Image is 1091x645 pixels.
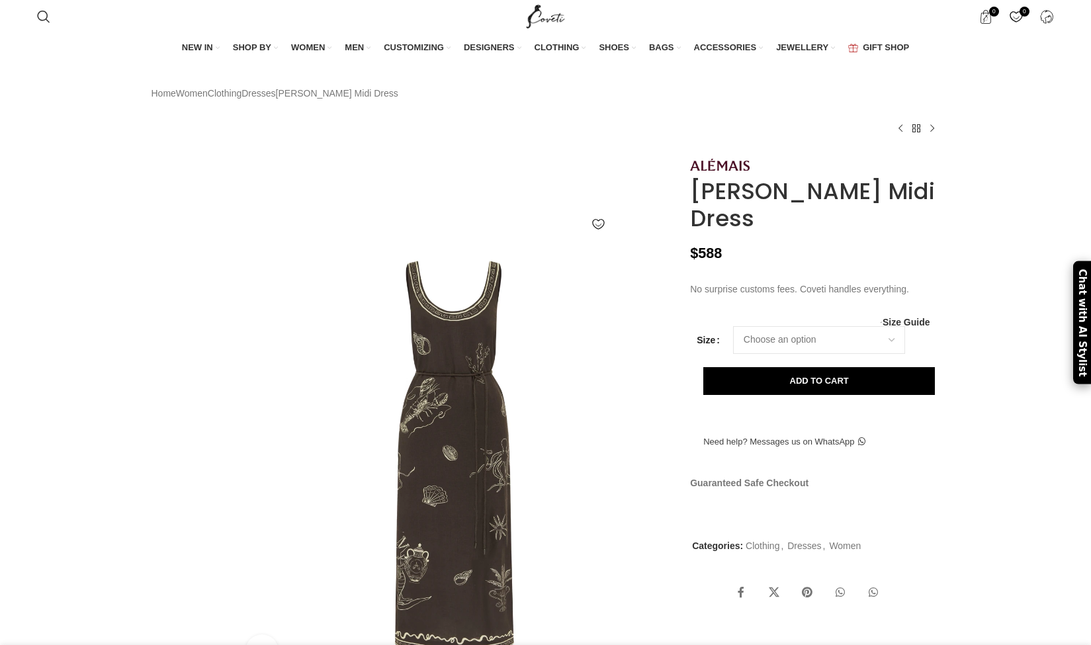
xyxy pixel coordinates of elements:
[776,42,828,54] span: JEWELLERY
[233,42,271,54] span: SHOP BY
[690,245,698,261] span: $
[152,86,176,101] a: Home
[276,86,398,101] span: [PERSON_NAME] Midi Dress
[30,34,1061,62] div: Main navigation
[690,159,750,171] img: Alemais
[973,3,1000,30] a: 0
[776,34,835,62] a: JEWELLERY
[761,580,787,606] a: X social link
[863,42,909,54] span: GIFT SHOP
[703,367,935,395] button: Add to cart
[694,42,757,54] span: ACCESSORIES
[208,86,241,101] a: Clothing
[291,42,325,54] span: WOMEN
[690,428,878,456] a: Need help? Messages us on WhatsApp
[893,120,908,136] a: Previous product
[649,42,674,54] span: BAGS
[523,11,568,21] a: Site logo
[1003,3,1030,30] div: My Wishlist
[599,42,629,54] span: SHOES
[148,239,229,316] img: Alemais
[690,497,920,515] img: guaranteed-safe-checkout-bordered.j
[182,42,213,54] span: NEW IN
[860,580,887,606] a: WhatsApp social link
[176,86,208,101] a: Women
[697,333,720,347] label: Size
[1020,7,1029,17] span: 0
[924,120,940,136] a: Next product
[233,34,278,62] a: SHOP BY
[148,406,229,484] img: Alemais dresses
[1003,3,1030,30] a: 0
[823,538,826,553] span: ,
[787,540,821,551] a: Dresses
[746,540,779,551] a: Clothing
[464,34,521,62] a: DESIGNERS
[692,540,743,551] span: Categories:
[241,86,275,101] a: Dresses
[690,282,939,296] p: No surprise customs fees. Coveti handles everything.
[384,42,444,54] span: CUSTOMIZING
[464,42,515,54] span: DESIGNERS
[690,478,808,488] strong: Guaranteed Safe Checkout
[148,323,229,400] img: Alemais Dresses
[690,178,939,232] h1: [PERSON_NAME] Midi Dress
[535,34,586,62] a: CLOTHING
[291,34,331,62] a: WOMEN
[728,580,754,606] a: Facebook social link
[848,34,909,62] a: GIFT SHOP
[384,34,451,62] a: CUSTOMIZING
[345,34,371,62] a: MEN
[989,7,999,17] span: 0
[848,44,858,52] img: GiftBag
[649,34,681,62] a: BAGS
[535,42,580,54] span: CLOTHING
[781,538,783,553] span: ,
[827,580,853,606] a: WhatsApp social link
[152,86,398,101] nav: Breadcrumb
[794,580,820,606] a: Pinterest social link
[148,490,229,568] img: Alemais Sammy Midi Dress
[690,245,722,261] bdi: 588
[182,34,220,62] a: NEW IN
[694,34,764,62] a: ACCESSORIES
[345,42,364,54] span: MEN
[599,34,636,62] a: SHOES
[829,540,861,551] a: Women
[30,3,57,30] a: Search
